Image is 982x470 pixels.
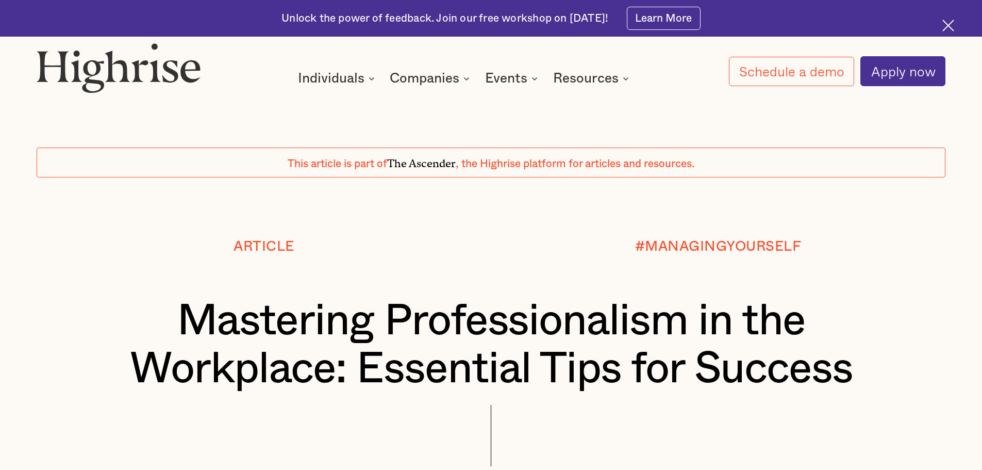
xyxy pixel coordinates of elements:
div: #MANAGINGYOURSELF [635,239,802,254]
img: Highrise logo [37,43,201,92]
a: Learn More [627,7,701,30]
a: Schedule a demo [729,57,855,86]
div: Article [234,239,294,254]
span: This article is part of [288,158,387,169]
div: Events [485,72,541,85]
a: Apply now [860,56,945,86]
div: Individuals [298,72,378,85]
div: Events [485,72,527,85]
h1: Mastering Professionalism in the Workplace: Essential Tips for Success [75,297,908,394]
div: Individuals [298,72,364,85]
div: Unlock the power of feedback. Join our free workshop on [DATE]! [281,11,608,26]
div: Resources [553,72,632,85]
div: Companies [390,72,459,85]
span: The Ascender [387,154,456,167]
span: , the Highrise platform for articles and resources. [456,158,694,169]
div: Resources [553,72,619,85]
div: Companies [390,72,473,85]
img: Cross icon [942,20,954,31]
